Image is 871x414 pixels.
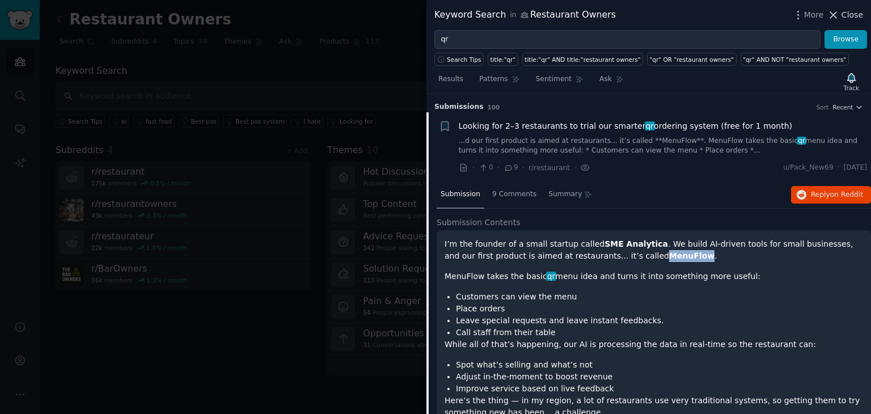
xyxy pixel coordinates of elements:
[456,359,863,371] li: Spot what’s selling and what’s not
[438,74,463,85] span: Results
[840,70,863,94] button: Track
[456,303,863,315] li: Place orders
[528,164,570,172] span: r/restaurant
[459,120,793,132] span: Looking for 2–3 restaurants to trial our smarter ordering system (free for 1 month)
[479,74,508,85] span: Patterns
[817,103,829,111] div: Sort
[844,84,859,92] div: Track
[456,291,863,303] li: Customers can view the menu
[434,70,467,94] a: Results
[445,339,863,350] p: While all of that’s happening, our AI is processing the data in real-time so the restaurant can:
[650,56,734,64] div: "qr" OR "restaurant owners"
[599,74,612,85] span: Ask
[510,10,516,20] span: in
[548,189,582,200] span: Summary
[827,9,863,21] button: Close
[669,251,714,260] strong: MenuFlow
[445,271,863,282] p: MenuFlow takes the basic menu idea and turns it into something more useful:
[491,56,516,64] div: title:"qr"
[741,53,849,66] a: "qr" AND NOT "restaurant owners"
[459,136,868,156] a: ...d our first product is aimed at restaurants... it’s called **MenuFlow**. MenuFlow takes the ba...
[811,190,863,200] span: Reply
[472,162,475,174] span: ·
[434,30,821,49] input: Try a keyword related to your business
[488,53,518,66] a: title:"qr"
[647,53,737,66] a: "qr" OR "restaurant owners"
[441,189,480,200] span: Submission
[546,272,556,281] span: qr
[497,162,500,174] span: ·
[838,163,840,173] span: ·
[459,120,793,132] a: Looking for 2–3 restaurants to trial our smarterqrordering system (free for 1 month)
[525,56,640,64] div: title:"qr" AND title:"restaurant owners"
[791,186,871,204] button: Replyon Reddit
[804,9,824,21] span: More
[645,121,655,130] span: qr
[792,9,824,21] button: More
[475,70,523,94] a: Patterns
[844,163,867,173] span: [DATE]
[743,56,846,64] div: "qr" AND NOT "restaurant owners"
[434,8,616,22] div: Keyword Search Restaurant Owners
[532,70,587,94] a: Sentiment
[522,53,643,66] a: title:"qr" AND title:"restaurant owners"
[488,104,500,111] span: 100
[479,163,493,173] span: 0
[797,137,806,145] span: qr
[504,163,518,173] span: 9
[456,315,863,327] li: Leave special requests and leave instant feedbacks.
[434,102,484,112] span: Submission s
[832,103,853,111] span: Recent
[830,191,863,198] span: on Reddit
[595,70,628,94] a: Ask
[456,371,863,383] li: Adjust in-the-moment to boost revenue
[574,162,576,174] span: ·
[842,9,863,21] span: Close
[456,327,863,339] li: Call staff from their table
[447,56,481,64] span: Search Tips
[445,238,863,262] p: I’m the founder of a small startup called . We build AI-driven tools for small businesses, and ou...
[434,53,484,66] button: Search Tips
[456,383,863,395] li: Improve service based on live feedback
[832,103,863,111] button: Recent
[536,74,572,85] span: Sentiment
[492,189,536,200] span: 9 Comments
[825,30,867,49] button: Browse
[783,163,834,173] span: u/Pack_New69
[437,217,521,229] span: Submission Contents
[604,239,668,248] strong: SME Analytica
[522,162,525,174] span: ·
